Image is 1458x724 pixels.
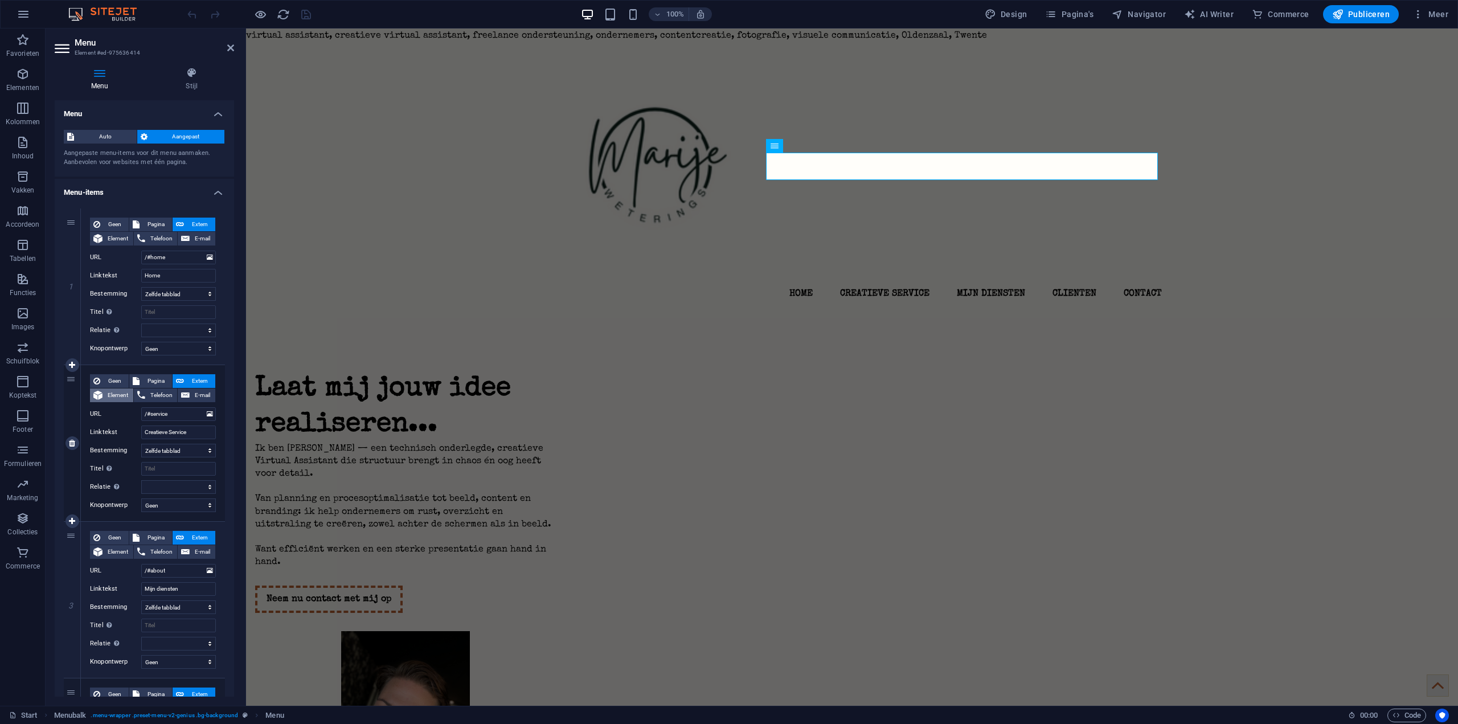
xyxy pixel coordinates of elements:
button: Pagina's [1041,5,1098,23]
button: E-mail [178,388,215,402]
button: Telefoon [134,388,178,402]
span: Geen [104,531,125,545]
h2: Menu [75,38,234,48]
span: E-mail [193,388,212,402]
button: reload [276,7,290,21]
h3: Element #ed-975636414 [75,48,211,58]
label: Bestemming [90,287,141,301]
p: Commerce [6,562,40,571]
button: Telefoon [134,232,178,246]
span: Commerce [1252,9,1309,20]
button: Meer [1408,5,1453,23]
button: Extern [173,374,215,388]
span: Telefoon [149,388,174,402]
button: Element [90,388,133,402]
h4: Stijl [149,67,234,91]
p: Schuifblok [6,357,39,366]
button: Geen [90,218,129,231]
label: Linktekst [90,269,141,283]
label: Titel [90,462,141,476]
button: Code [1387,709,1426,722]
p: Kolommen [6,117,40,126]
span: Pagina's [1045,9,1093,20]
span: Pagina [143,688,169,701]
span: Auto [77,130,133,144]
button: Geen [90,531,129,545]
button: Aangepast [137,130,225,144]
span: Geen [104,218,125,231]
span: Pagina [143,531,169,545]
label: Relatie [90,480,141,494]
button: Geen [90,688,129,701]
p: Favorieten [6,49,39,58]
span: Aangepast [151,130,222,144]
label: Relatie [90,324,141,337]
span: Publiceren [1332,9,1390,20]
input: URL... [141,251,216,264]
button: Telefoon [134,545,178,559]
p: Marketing [7,493,38,502]
p: Tabellen [10,254,36,263]
input: URL... [141,407,216,421]
span: Pagina [143,218,169,231]
h4: Menu [55,67,149,91]
h4: Menu-items [55,179,234,199]
button: 100% [649,7,689,21]
p: Vakken [11,186,35,195]
span: . menu-wrapper .preset-menu-v2-genius .bg-background [91,709,238,722]
label: Knopontwerp [90,655,141,669]
label: URL [90,251,141,264]
input: Titel [141,462,216,476]
span: Geen [104,374,125,388]
button: Publiceren [1323,5,1399,23]
button: Usercentrics [1435,709,1449,722]
p: Koptekst [9,391,37,400]
span: : [1368,711,1370,719]
i: Dit element is een aanpasbare voorinstelling [243,712,248,718]
div: Aangepaste menu-items voor dit menu aanmaken. Aanbevolen voor websites met één pagina. [64,149,225,167]
input: Linktekst... [141,269,216,283]
label: Bestemming [90,444,141,457]
label: Titel [90,619,141,632]
span: Design [985,9,1027,20]
p: Footer [13,425,33,434]
span: Element [106,545,130,559]
i: Stel bij het wijzigen van de grootte van de weergegeven website automatisch het juist zoomniveau ... [695,9,706,19]
label: Knopontwerp [90,498,141,512]
span: Telefoon [149,545,174,559]
span: Klik om te selecteren, dubbelklik om te bewerken [265,709,284,722]
span: 00 00 [1360,709,1378,722]
input: Titel [141,619,216,632]
p: Inhoud [12,152,34,161]
span: Element [106,388,130,402]
button: Navigator [1107,5,1170,23]
h6: Sessietijd [1348,709,1378,722]
input: Linktekst... [141,426,216,439]
button: Auto [64,130,137,144]
p: Functies [10,288,36,297]
nav: breadcrumb [54,709,284,722]
button: Commerce [1247,5,1314,23]
button: E-mail [178,232,215,246]
label: Knopontwerp [90,342,141,355]
em: 3 [63,601,79,610]
h4: Menu [55,100,234,121]
label: Linktekst [90,426,141,439]
p: Formulieren [4,459,42,468]
p: Elementen [6,83,39,92]
span: Klik om te selecteren, dubbelklik om te bewerken [54,709,87,722]
span: Extern [187,688,212,701]
button: Extern [173,531,215,545]
label: Bestemming [90,600,141,614]
button: Pagina [129,374,172,388]
span: Extern [187,531,212,545]
p: Images [11,322,35,332]
button: Pagina [129,531,172,545]
span: E-mail [193,545,212,559]
span: Pagina [143,374,169,388]
span: Code [1393,709,1421,722]
input: Titel [141,305,216,319]
em: 1 [63,282,79,291]
button: Extern [173,218,215,231]
label: Linktekst [90,582,141,596]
